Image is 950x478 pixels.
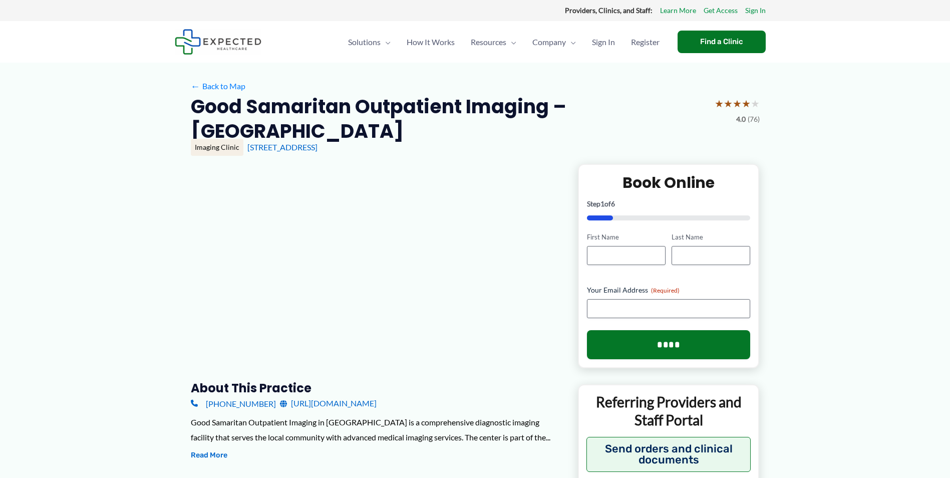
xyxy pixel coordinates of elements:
button: Send orders and clinical documents [586,437,751,472]
strong: Providers, Clinics, and Staff: [565,6,653,15]
span: ★ [742,94,751,113]
p: Step of [587,200,751,207]
span: Menu Toggle [506,25,516,60]
a: ←Back to Map [191,79,245,94]
button: Read More [191,449,227,461]
span: Sign In [592,25,615,60]
a: Sign In [745,4,766,17]
a: [URL][DOMAIN_NAME] [280,396,377,411]
label: Last Name [672,232,750,242]
span: Register [631,25,660,60]
span: Solutions [348,25,381,60]
span: 6 [611,199,615,208]
a: CompanyMenu Toggle [524,25,584,60]
span: (76) [748,113,760,126]
span: ← [191,81,200,91]
span: Resources [471,25,506,60]
span: ★ [751,94,760,113]
span: 4.0 [736,113,746,126]
span: Company [532,25,566,60]
span: Menu Toggle [381,25,391,60]
a: [PHONE_NUMBER] [191,396,276,411]
h3: About this practice [191,380,562,396]
span: ★ [733,94,742,113]
div: Imaging Clinic [191,139,243,156]
label: First Name [587,232,666,242]
a: Register [623,25,668,60]
a: Get Access [704,4,738,17]
nav: Primary Site Navigation [340,25,668,60]
span: (Required) [651,287,680,294]
div: Good Samaritan Outpatient Imaging in [GEOGRAPHIC_DATA] is a comprehensive diagnostic imaging faci... [191,415,562,444]
span: How It Works [407,25,455,60]
span: Menu Toggle [566,25,576,60]
label: Your Email Address [587,285,751,295]
h2: Book Online [587,173,751,192]
a: SolutionsMenu Toggle [340,25,399,60]
a: Sign In [584,25,623,60]
h2: Good Samaritan Outpatient Imaging – [GEOGRAPHIC_DATA] [191,94,707,144]
a: [STREET_ADDRESS] [247,142,318,152]
a: Find a Clinic [678,31,766,53]
a: Learn More [660,4,696,17]
a: How It Works [399,25,463,60]
span: 1 [600,199,604,208]
img: Expected Healthcare Logo - side, dark font, small [175,29,261,55]
span: ★ [724,94,733,113]
a: ResourcesMenu Toggle [463,25,524,60]
p: Referring Providers and Staff Portal [586,393,751,429]
span: ★ [715,94,724,113]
